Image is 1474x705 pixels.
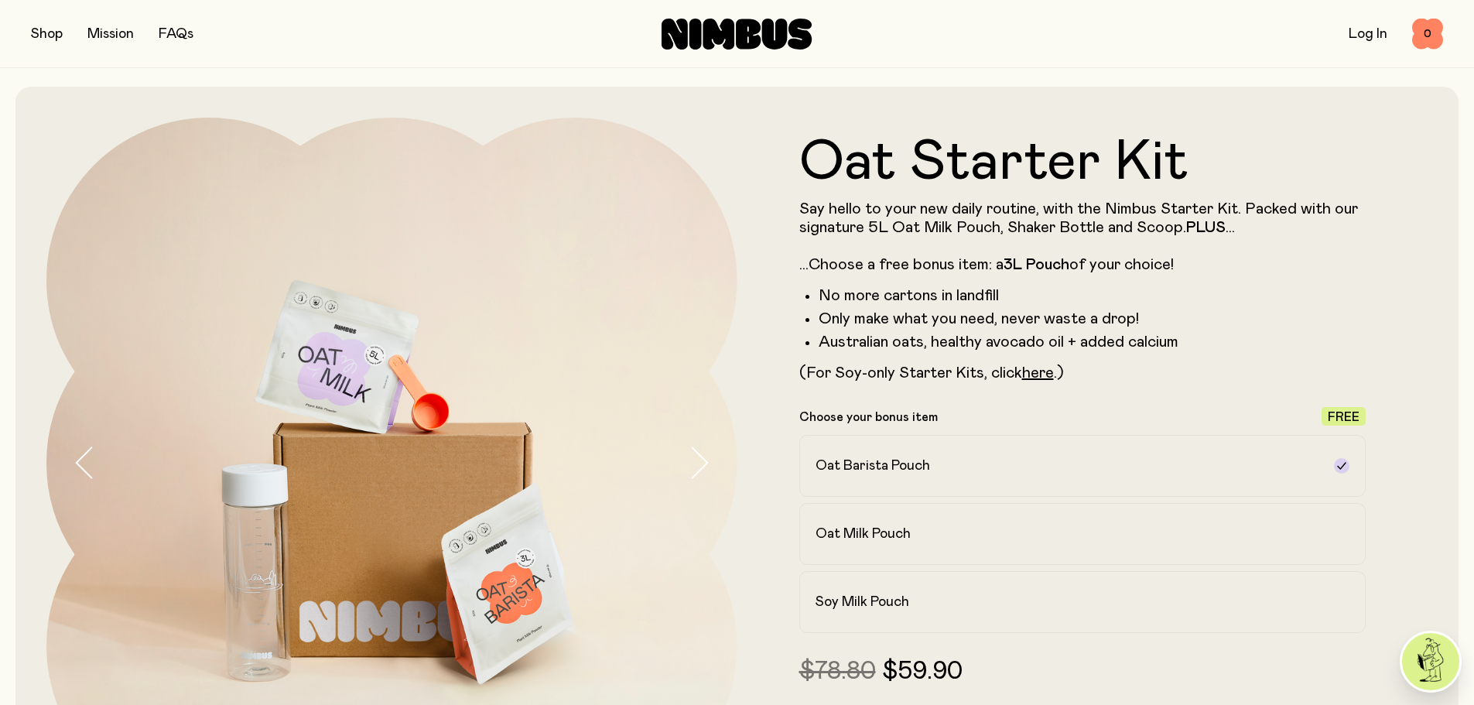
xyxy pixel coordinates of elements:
[1349,27,1387,41] a: Log In
[1186,220,1226,235] strong: PLUS
[816,457,930,475] h2: Oat Barista Pouch
[799,659,876,684] span: $78.80
[799,364,1366,382] p: (For Soy-only Starter Kits, click .)
[799,135,1366,190] h1: Oat Starter Kit
[1004,257,1022,272] strong: 3L
[1328,411,1359,423] span: Free
[819,333,1366,351] li: Australian oats, healthy avocado oil + added calcium
[1402,633,1459,690] img: agent
[816,525,911,543] h2: Oat Milk Pouch
[1412,19,1443,50] button: 0
[1022,365,1054,381] a: here
[799,409,938,425] p: Choose your bonus item
[1026,257,1069,272] strong: Pouch
[87,27,134,41] a: Mission
[159,27,193,41] a: FAQs
[819,310,1366,328] li: Only make what you need, never waste a drop!
[799,200,1366,274] p: Say hello to your new daily routine, with the Nimbus Starter Kit. Packed with our signature 5L Oa...
[816,593,909,611] h2: Soy Milk Pouch
[819,286,1366,305] li: No more cartons in landfill
[882,659,963,684] span: $59.90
